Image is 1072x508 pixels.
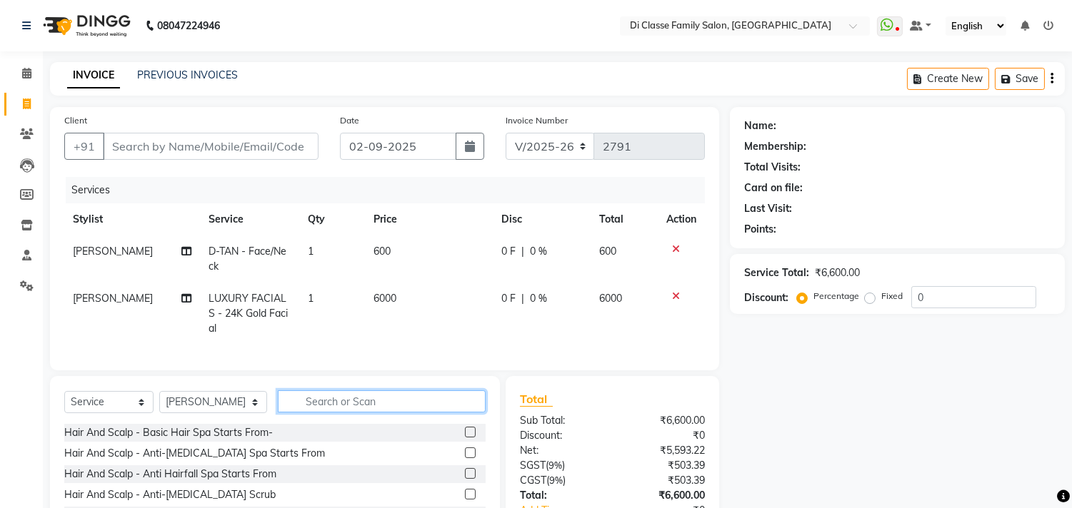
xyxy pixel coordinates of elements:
[64,487,276,502] div: Hair And Scalp - Anti-[MEDICAL_DATA] Scrub
[600,245,617,258] span: 600
[813,290,859,303] label: Percentage
[600,292,623,305] span: 6000
[509,488,613,503] div: Total:
[613,428,716,443] div: ₹0
[613,413,716,428] div: ₹6,600.00
[881,290,903,303] label: Fixed
[591,203,658,235] th: Total
[201,203,300,235] th: Service
[137,68,238,81] a: PREVIOUS INVOICES
[907,68,989,90] button: Create New
[374,245,391,258] span: 600
[509,428,613,443] div: Discount:
[308,292,314,305] span: 1
[658,203,705,235] th: Action
[530,291,547,306] span: 0 %
[67,63,120,88] a: INVOICE
[520,459,546,472] span: SGST
[509,413,613,428] div: Sub Total:
[66,177,716,203] div: Services
[340,114,359,127] label: Date
[509,443,613,458] div: Net:
[308,245,314,258] span: 1
[744,160,801,175] div: Total Visits:
[64,446,325,461] div: Hair And Scalp - Anti-[MEDICAL_DATA] Spa Starts From
[815,265,860,280] div: ₹6,600.00
[549,474,563,486] span: 9%
[613,443,716,458] div: ₹5,593.22
[299,203,365,235] th: Qty
[278,390,486,412] input: Search or Scan
[548,459,562,471] span: 9%
[374,292,396,305] span: 6000
[520,392,553,407] span: Total
[613,488,716,503] div: ₹6,600.00
[501,244,516,259] span: 0 F
[209,245,287,273] span: D-TAN - Face/Neck
[521,244,524,259] span: |
[530,244,547,259] span: 0 %
[744,265,809,280] div: Service Total:
[995,68,1045,90] button: Save
[493,203,591,235] th: Disc
[365,203,493,235] th: Price
[64,467,276,482] div: Hair And Scalp - Anti Hairfall Spa Starts From
[744,139,806,154] div: Membership:
[744,181,803,195] div: Card on file:
[73,245,153,258] span: [PERSON_NAME]
[744,201,792,216] div: Last Visit:
[613,458,716,473] div: ₹503.39
[73,292,153,305] span: [PERSON_NAME]
[520,474,546,487] span: CGST
[209,292,289,335] span: LUXURY FACIALS - 24K Gold Facial
[64,114,87,127] label: Client
[501,291,516,306] span: 0 F
[744,290,788,305] div: Discount:
[36,6,134,46] img: logo
[509,473,613,488] div: ( )
[744,222,776,237] div: Points:
[64,203,201,235] th: Stylist
[613,473,716,488] div: ₹503.39
[521,291,524,306] span: |
[744,118,776,133] div: Name:
[157,6,220,46] b: 08047224946
[64,133,104,160] button: +91
[64,425,273,440] div: Hair And Scalp - Basic Hair Spa Starts From-
[509,458,613,473] div: ( )
[103,133,319,160] input: Search by Name/Mobile/Email/Code
[506,114,568,127] label: Invoice Number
